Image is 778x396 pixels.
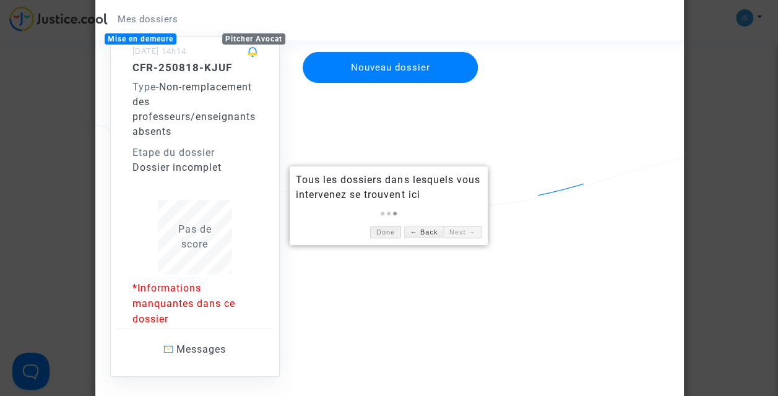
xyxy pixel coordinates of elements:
div: Etape du dossier [132,145,257,160]
small: [DATE] 14h14 [132,46,186,56]
a: Nouveau dossier [301,44,480,56]
p: *Informations manquantes dans ce dossier [132,280,257,327]
span: Pas de score [178,223,212,250]
div: Tous les dossiers dans lesquels vous intervenez se trouvent ici [296,173,482,202]
span: Type [132,81,156,93]
h5: CFR-250818-KJUF [132,61,257,74]
a: ← Back [404,226,443,239]
a: Done [370,226,401,239]
div: Pitcher Avocat [222,33,285,45]
a: Mise en demeurePitcher Avocat[DATE] 14h14CFR-250818-KJUFType-Non-remplacement des professeurs/ens... [98,12,292,377]
a: Messages [117,329,273,370]
button: Nouveau dossier [303,52,478,83]
div: Dossier incomplet [132,160,257,175]
a: Next → [443,226,482,239]
span: Non-remplacement des professeurs/enseignants absents [132,81,256,137]
div: Mise en demeure [105,33,176,45]
span: - [132,81,159,93]
span: Messages [176,343,226,355]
